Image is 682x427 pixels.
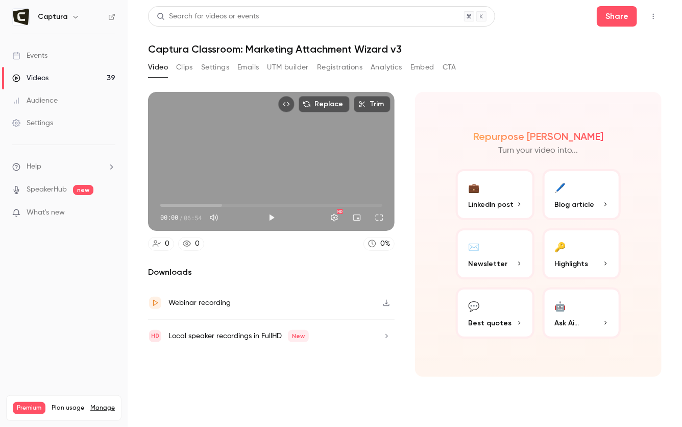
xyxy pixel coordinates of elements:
button: Embed video [278,96,295,112]
div: Webinar recording [168,297,231,309]
span: Plan usage [52,404,84,412]
button: Mute [204,207,224,228]
h1: Captura Classroom: Marketing Attachment Wizard v3 [148,43,662,55]
button: Embed [410,59,434,76]
span: What's new [27,207,65,218]
div: 🤖 [555,298,566,314]
button: ✉️Newsletter [456,228,534,279]
div: 🖊️ [555,179,566,195]
img: Captura [13,9,29,25]
button: 🤖Ask Ai... [543,288,621,339]
button: Trim [354,96,391,112]
button: Play [261,207,282,228]
span: Best quotes [468,318,511,328]
span: New [288,330,309,342]
span: Highlights [555,258,589,269]
button: 🖊️Blog article [543,169,621,220]
a: Manage [90,404,115,412]
span: Newsletter [468,258,507,269]
div: ✉️ [468,239,479,254]
span: Help [27,161,41,172]
a: SpeakerHub [27,184,67,195]
div: 00:00 [160,213,202,222]
div: 💼 [468,179,479,195]
button: Replace [299,96,350,112]
a: 0 [178,237,204,251]
button: Turn on miniplayer [347,207,367,228]
iframe: Noticeable Trigger [103,208,115,218]
h2: Repurpose [PERSON_NAME] [473,130,603,143]
li: help-dropdown-opener [12,161,115,172]
div: 🔑 [555,239,566,254]
div: Local speaker recordings in FullHD [168,330,309,342]
button: 💼LinkedIn post [456,169,534,220]
span: Blog article [555,199,595,210]
button: 🔑Highlights [543,228,621,279]
h2: Downloads [148,266,395,278]
button: Analytics [371,59,402,76]
button: Video [148,59,168,76]
span: new [73,185,93,195]
span: Premium [13,402,45,414]
div: Events [12,51,47,61]
div: 0 [195,239,200,249]
div: Search for videos or events [157,11,259,22]
button: CTA [443,59,456,76]
a: 0% [363,237,395,251]
button: 💬Best quotes [456,288,534,339]
div: 0 % [380,239,390,249]
div: Audience [12,96,58,106]
a: 0 [148,237,174,251]
button: UTM builder [267,59,309,76]
div: HD [337,209,343,214]
button: Emails [237,59,259,76]
p: Turn your video into... [499,145,578,157]
span: 06:54 [184,213,202,222]
div: 0 [165,239,169,249]
button: Top Bar Actions [645,8,662,25]
span: Ask Ai... [555,318,579,328]
div: Videos [12,73,48,83]
span: LinkedIn post [468,199,514,210]
div: 💬 [468,298,479,314]
button: Share [597,6,637,27]
button: Settings [324,207,345,228]
h6: Captura [38,12,67,22]
span: / [179,213,183,222]
button: Registrations [317,59,362,76]
span: 00:00 [160,213,178,222]
button: Settings [201,59,229,76]
button: Clips [176,59,193,76]
button: Full screen [369,207,389,228]
div: Settings [12,118,53,128]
